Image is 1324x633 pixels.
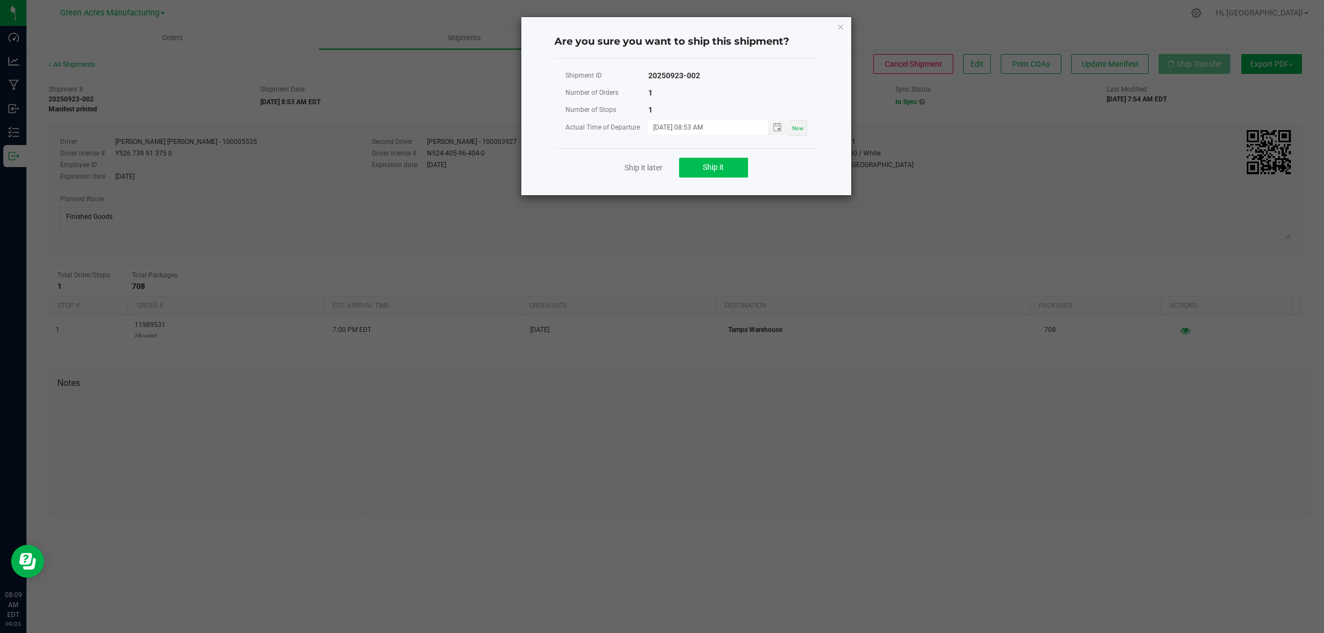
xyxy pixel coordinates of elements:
[648,103,653,117] div: 1
[648,120,756,134] input: MM/dd/yyyy HH:MM a
[565,103,648,117] div: Number of Stops
[554,35,818,49] h4: Are you sure you want to ship this shipment?
[703,163,724,171] span: Ship it
[624,162,663,173] a: Ship it later
[565,69,648,83] div: Shipment ID
[565,121,648,135] div: Actual Time of Departure
[648,86,653,100] div: 1
[679,158,748,178] button: Ship it
[768,120,789,134] span: Toggle popup
[565,86,648,100] div: Number of Orders
[792,125,804,131] span: Now
[837,20,845,33] button: Close
[11,545,44,578] iframe: Resource center
[648,69,700,83] div: 20250923-002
